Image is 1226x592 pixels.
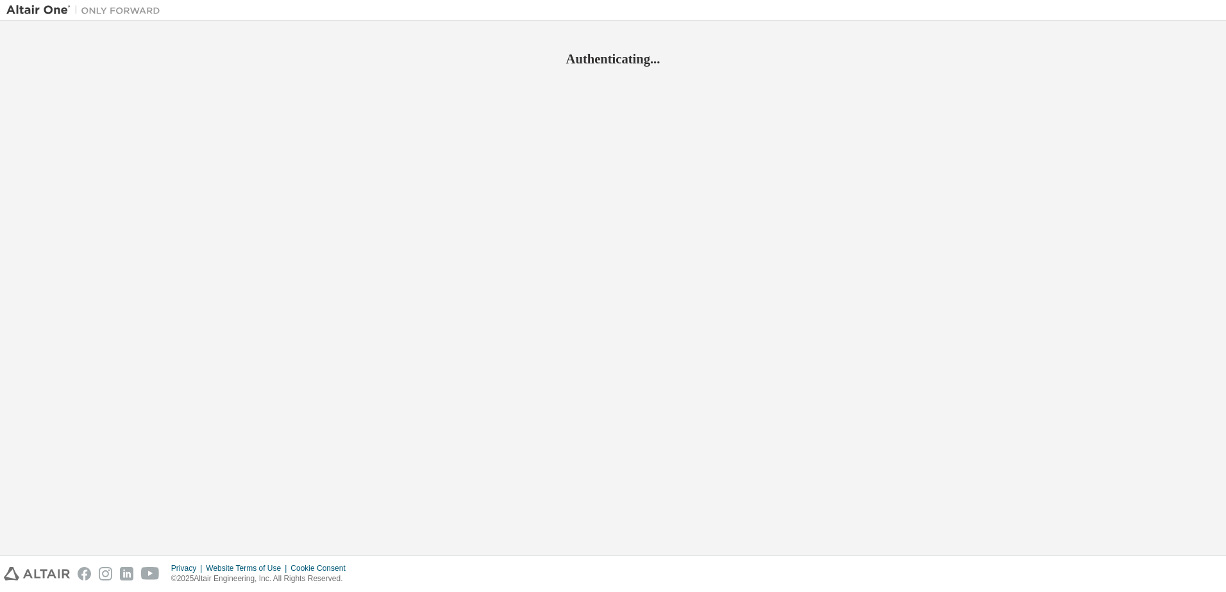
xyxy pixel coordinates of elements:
div: Cookie Consent [290,563,353,573]
h2: Authenticating... [6,51,1220,67]
img: linkedin.svg [120,567,133,580]
img: instagram.svg [99,567,112,580]
img: altair_logo.svg [4,567,70,580]
p: © 2025 Altair Engineering, Inc. All Rights Reserved. [171,573,353,584]
img: youtube.svg [141,567,160,580]
div: Privacy [171,563,206,573]
img: facebook.svg [78,567,91,580]
img: Altair One [6,4,167,17]
div: Website Terms of Use [206,563,290,573]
